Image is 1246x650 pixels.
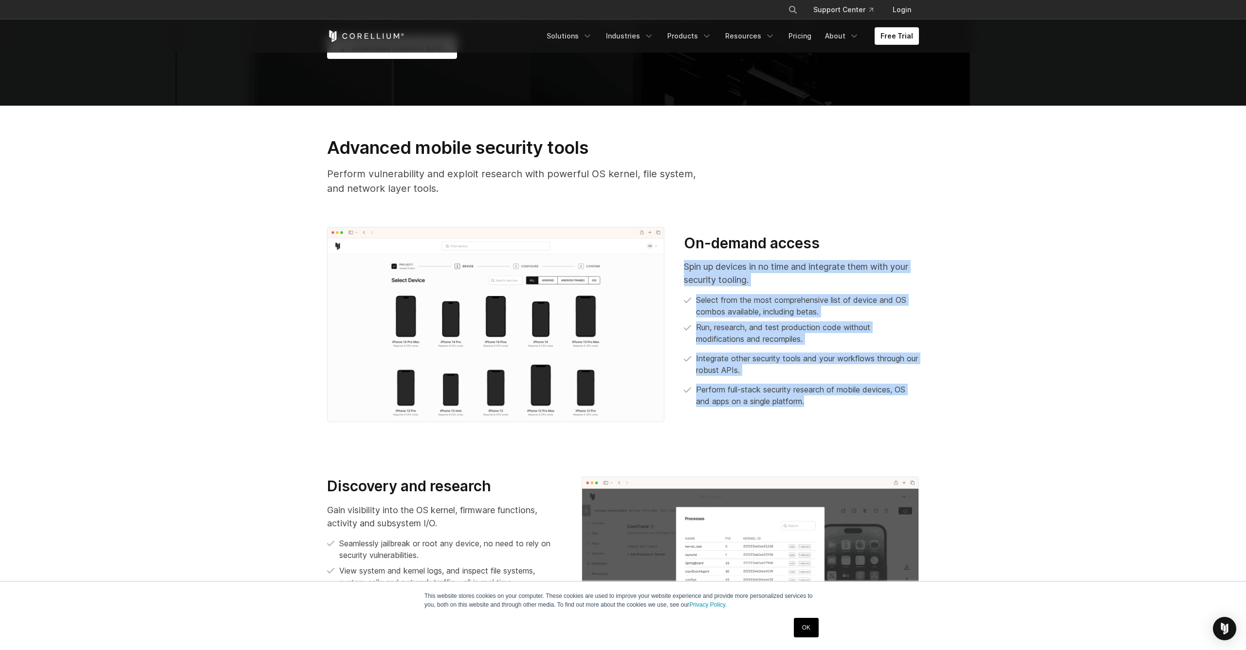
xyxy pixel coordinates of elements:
[327,227,664,423] img: Create and selecting a device in Corellium's virtual hardware platform
[819,27,865,45] a: About
[541,27,919,45] div: Navigation Menu
[696,384,919,407] p: Perform full-stack security research of mobile devices, OS and apps on a single platform.
[875,27,919,45] a: Free Trial
[696,321,919,345] p: Run, research, and test production code without modifications and recompiles.
[327,167,715,196] p: Perform vulnerability and exploit research with powerful OS kernel, file system, and network laye...
[806,1,881,19] a: Support Center
[541,27,598,45] a: Solutions
[339,565,562,588] p: View system and kernel logs, and inspect file systems, system calls and network traffic - all in ...
[783,27,817,45] a: Pricing
[684,260,919,286] p: Spin up devices in no time and integrate them with your security tooling.
[784,1,802,19] button: Search
[327,30,404,42] a: Corellium Home
[424,592,822,609] p: This website stores cookies on your computer. These cookies are used to improve your website expe...
[776,1,919,19] div: Navigation Menu
[794,618,819,637] a: OK
[696,294,919,317] p: Select from the most comprehensive list of device and OS combos available, including betas.
[327,503,562,530] p: Gain visibility into the OS kernel, firmware functions, activity and subsystem I/O.
[339,538,562,561] p: Seamlessly jailbreak or root any device, no need to rely on security vulnerabilities.
[689,601,727,608] a: Privacy Policy.
[696,353,919,376] p: Integrate other security tools and your workflows through our robust APIs.
[327,477,562,496] h3: Discovery and research
[684,234,919,253] h3: On-demand access
[719,27,781,45] a: Resources
[600,27,660,45] a: Industries
[1213,617,1236,640] div: Open Intercom Messenger
[885,1,919,19] a: Login
[661,27,717,45] a: Products
[327,137,715,158] h3: Advanced mobile security tools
